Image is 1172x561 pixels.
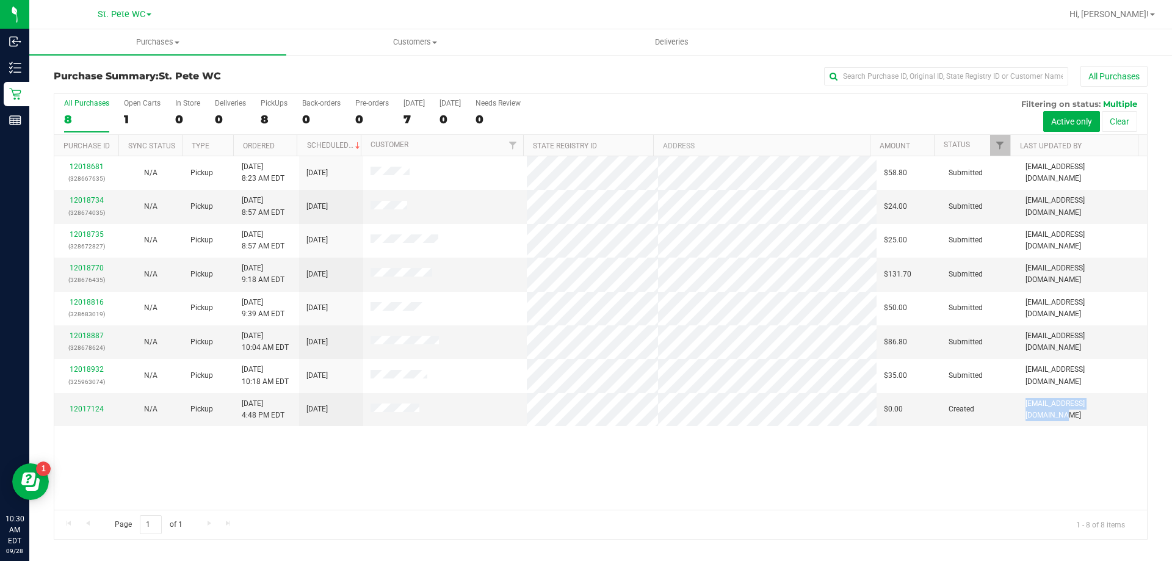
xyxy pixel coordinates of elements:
[440,112,461,126] div: 0
[144,303,157,312] span: Not Applicable
[144,201,157,212] button: N/A
[1102,111,1137,132] button: Clear
[440,99,461,107] div: [DATE]
[1069,9,1149,19] span: Hi, [PERSON_NAME]!
[1025,330,1140,353] span: [EMAIL_ADDRESS][DOMAIN_NAME]
[949,234,983,246] span: Submitted
[144,302,157,314] button: N/A
[302,112,341,126] div: 0
[1021,99,1101,109] span: Filtering on status:
[949,269,983,280] span: Submitted
[12,463,49,500] iframe: Resource center
[884,404,903,415] span: $0.00
[1025,297,1140,320] span: [EMAIL_ADDRESS][DOMAIN_NAME]
[503,135,523,156] a: Filter
[5,513,24,546] p: 10:30 AM EDT
[653,135,870,156] th: Address
[306,302,328,314] span: [DATE]
[306,404,328,415] span: [DATE]
[192,142,209,150] a: Type
[175,112,200,126] div: 0
[949,404,974,415] span: Created
[29,29,286,55] a: Purchases
[98,9,145,20] span: St. Pete WC
[1025,262,1140,286] span: [EMAIL_ADDRESS][DOMAIN_NAME]
[104,515,192,534] span: Page of 1
[306,269,328,280] span: [DATE]
[355,112,389,126] div: 0
[261,112,288,126] div: 8
[29,37,286,48] span: Purchases
[403,112,425,126] div: 7
[476,112,521,126] div: 0
[124,99,161,107] div: Open Carts
[371,140,408,149] a: Customer
[884,336,907,348] span: $86.80
[403,99,425,107] div: [DATE]
[190,234,213,246] span: Pickup
[62,241,111,252] p: (328672827)
[949,370,983,382] span: Submitted
[63,142,110,150] a: Purchase ID
[880,142,910,150] a: Amount
[949,336,983,348] span: Submitted
[1025,229,1140,252] span: [EMAIL_ADDRESS][DOMAIN_NAME]
[242,262,284,286] span: [DATE] 9:18 AM EDT
[159,70,221,82] span: St. Pete WC
[215,99,246,107] div: Deliveries
[1080,66,1148,87] button: All Purchases
[144,338,157,346] span: Not Applicable
[9,114,21,126] inline-svg: Reports
[124,112,161,126] div: 1
[70,230,104,239] a: 12018735
[190,336,213,348] span: Pickup
[261,99,288,107] div: PickUps
[54,71,418,82] h3: Purchase Summary:
[306,234,328,246] span: [DATE]
[9,62,21,74] inline-svg: Inventory
[533,142,597,150] a: State Registry ID
[70,365,104,374] a: 12018932
[9,35,21,48] inline-svg: Inbound
[242,330,289,353] span: [DATE] 10:04 AM EDT
[1020,142,1082,150] a: Last Updated By
[62,308,111,320] p: (328683019)
[949,302,983,314] span: Submitted
[543,29,800,55] a: Deliveries
[5,546,24,556] p: 09/28
[242,195,284,218] span: [DATE] 8:57 AM EDT
[144,404,157,415] button: N/A
[242,364,289,387] span: [DATE] 10:18 AM EDT
[144,269,157,280] button: N/A
[70,298,104,306] a: 12018816
[884,370,907,382] span: $35.00
[62,342,111,353] p: (328678624)
[355,99,389,107] div: Pre-orders
[242,297,284,320] span: [DATE] 9:39 AM EDT
[144,371,157,380] span: Not Applicable
[884,201,907,212] span: $24.00
[1025,364,1140,387] span: [EMAIL_ADDRESS][DOMAIN_NAME]
[990,135,1010,156] a: Filter
[144,236,157,244] span: Not Applicable
[1103,99,1137,109] span: Multiple
[884,269,911,280] span: $131.70
[215,112,246,126] div: 0
[140,515,162,534] input: 1
[638,37,705,48] span: Deliveries
[144,405,157,413] span: Not Applicable
[62,207,111,219] p: (328674035)
[36,461,51,476] iframe: Resource center unread badge
[175,99,200,107] div: In Store
[70,162,104,171] a: 12018681
[144,370,157,382] button: N/A
[1025,398,1140,421] span: [EMAIL_ADDRESS][DOMAIN_NAME]
[144,202,157,211] span: Not Applicable
[306,370,328,382] span: [DATE]
[190,269,213,280] span: Pickup
[70,405,104,413] a: 12017124
[1025,161,1140,184] span: [EMAIL_ADDRESS][DOMAIN_NAME]
[144,234,157,246] button: N/A
[949,167,983,179] span: Submitted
